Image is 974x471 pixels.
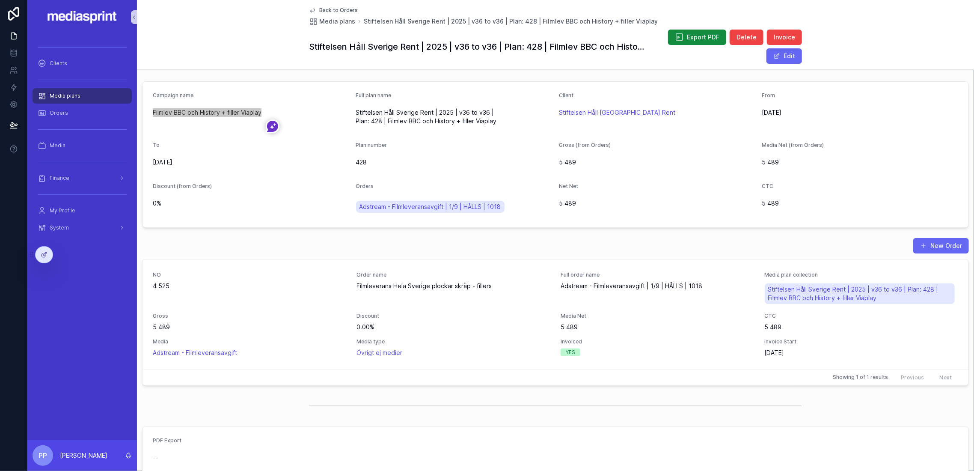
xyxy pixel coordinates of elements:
[50,110,68,116] span: Orders
[33,105,132,121] a: Orders
[143,259,968,369] a: NO4 525Order nameFilmleverans Hela Sverige plockar skräp - fillersFull order nameAdstream - Filml...
[33,138,132,153] a: Media
[762,199,959,208] span: 5 489
[730,30,763,45] button: Delete
[561,271,754,278] span: Full order name
[762,158,959,167] span: 5 489
[559,142,611,148] span: Gross (from Orders)
[33,220,132,235] a: System
[561,338,754,345] span: Invoiced
[309,7,358,14] a: Back to Orders
[39,450,47,461] span: PP
[33,203,132,218] a: My Profile
[50,175,69,182] span: Finance
[559,92,573,98] span: Client
[687,33,719,42] span: Export PDF
[1,41,9,50] iframe: Spotlight
[33,56,132,71] a: Clients
[765,323,959,331] span: 5 489
[768,285,952,302] span: Stiftelsen Håll Sverige Rent | 2025 | v36 to v36 | Plan: 428 | Filmlev BBC och History + filler V...
[33,88,132,104] a: Media plans
[50,92,80,99] span: Media plans
[357,282,551,290] span: Filmleverans Hela Sverige plockar skräp - fillers
[309,17,355,26] a: Media plans
[357,271,551,278] span: Order name
[319,7,358,14] span: Back to Orders
[668,30,726,45] button: Export PDF
[559,183,578,189] span: Net Net
[561,313,754,319] span: Media Net
[153,349,237,357] a: Adstream - Filmleveransavgift
[561,282,754,290] span: Adstream - Filmleveransavgift | 1/9 | HÅLLS | 1018
[356,158,552,167] span: 428
[357,338,551,345] span: Media type
[47,10,118,24] img: App logo
[833,374,888,381] span: Showing 1 of 1 results
[153,271,347,278] span: NO
[50,207,75,214] span: My Profile
[566,349,575,356] div: YES
[762,92,775,98] span: From
[765,338,959,345] span: Invoice Start
[559,158,755,167] span: 5 489
[309,41,647,53] h1: Stiftelsen Håll Sverige Rent | 2025 | v36 to v36 | Plan: 428 | Filmlev BBC och History + filler V...
[356,201,505,213] a: Adstream - Filmleveransavgift | 1/9 | HÅLLS | 1018
[357,313,551,319] span: Discount
[765,271,959,278] span: Media plan collection
[359,203,501,211] span: Adstream - Filmleveransavgift | 1/9 | HÅLLS | 1018
[33,170,132,186] a: Finance
[153,282,347,290] span: 4 525
[153,108,349,117] span: Filmlev BBC och History + filler Viaplay
[765,283,955,304] a: Stiftelsen Håll Sverige Rent | 2025 | v36 to v36 | Plan: 428 | Filmlev BBC och History + filler V...
[319,17,355,26] span: Media plans
[50,142,65,149] span: Media
[153,142,160,148] span: To
[50,60,67,67] span: Clients
[762,142,824,148] span: Media Net (from Orders)
[765,349,959,357] span: [DATE]
[153,323,347,331] span: 5 489
[765,313,959,319] span: CTC
[153,158,349,167] span: [DATE]
[357,349,403,357] a: Övrigt ej medier
[762,183,774,189] span: CTC
[60,451,107,460] p: [PERSON_NAME]
[559,108,675,117] a: Stiftelsen Håll [GEOGRAPHIC_DATA] Rent
[762,108,959,117] span: [DATE]
[364,17,658,26] a: Stiftelsen Håll Sverige Rent | 2025 | v36 to v36 | Plan: 428 | Filmlev BBC och History + filler V...
[153,199,349,208] span: 0%
[153,92,193,98] span: Campaign name
[766,48,802,64] button: Edit
[913,238,969,253] button: New Order
[561,323,754,331] span: 5 489
[356,142,387,148] span: Plan number
[27,34,137,247] div: scrollable content
[356,92,392,98] span: Full plan name
[153,313,347,319] span: Gross
[357,323,551,331] span: 0.00%
[356,183,374,189] span: Orders
[774,33,795,42] span: Invoice
[559,199,755,208] span: 5 489
[50,224,69,231] span: System
[153,338,347,345] span: Media
[153,183,212,189] span: Discount (from Orders)
[153,437,181,444] span: PDF Export
[356,108,552,125] span: Stiftelsen Håll Sverige Rent | 2025 | v36 to v36 | Plan: 428 | Filmlev BBC och History + filler V...
[767,30,802,45] button: Invoice
[736,33,757,42] span: Delete
[153,453,158,462] span: --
